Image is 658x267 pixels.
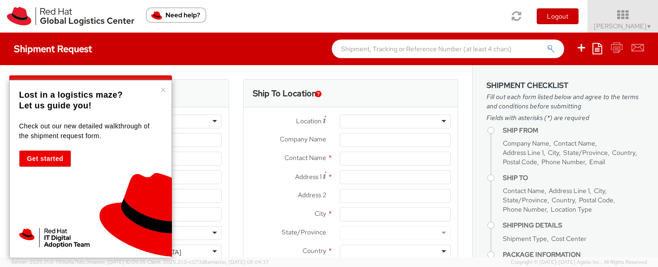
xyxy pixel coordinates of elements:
span: master, [DATE] 08:04:37 [211,259,269,265]
span: Contact Name [503,187,545,195]
h4: Ship To [503,174,644,181]
span: master, [DATE] 10:09:35 [89,259,146,265]
span: Cost Center [551,234,586,243]
span: [PERSON_NAME] [594,22,652,30]
h3: Ship To Location [253,89,316,98]
span: Company Name [280,135,326,143]
span: Copyright © [DATE]-[DATE] Agistix Inc., All Rights Reserved [511,259,647,266]
span: Fields with asterisks (*) are required [487,113,644,122]
span: City [548,148,559,157]
span: State/Province [563,148,608,157]
h4: Package Information [503,251,644,258]
span: Fill out each form listed below and agree to the terms and conditions before submitting [487,92,644,111]
span: Postal Code [503,158,537,166]
span: Country [303,247,326,255]
span: City [594,187,605,195]
span: Company Name [503,139,549,147]
span: City [315,209,326,218]
button: Close [160,85,166,94]
span: Address 1 [295,173,322,181]
span: Address 2 [298,191,326,199]
span: Phone Number [541,158,585,166]
button: Need help? [146,7,206,23]
span: Client: 2025.21.0-c073d8a [147,259,269,265]
p: Check out our new detailed walkthrough of the shipment request form. [19,121,160,141]
span: Server: 2025.21.0-769a9a7b8c3 [11,259,146,265]
span: State/Province [282,228,326,236]
h4: Ship From [503,127,644,134]
span: Location Type [551,205,592,214]
button: Get started [19,150,71,167]
span: ▼ [646,23,652,30]
h4: Shipment Request [14,44,92,54]
span: Email [589,158,605,166]
strong: Lost in a logistics maze? [19,90,123,100]
span: Country [612,148,635,157]
strong: Let us guide you! [19,101,92,110]
span: Address Line 1 [549,187,590,195]
span: Country [552,196,575,204]
button: Logout [537,8,579,24]
span: Location [296,117,322,125]
h3: Shipment Checklist [487,81,644,90]
input: Shipment, Tracking or Reference Number (at least 4 chars) [332,40,564,58]
span: Contact Name [553,139,595,147]
span: Contact Name [284,154,326,162]
span: Address Line 1 [503,148,544,157]
span: State/Province [503,196,547,204]
span: Postal Code [579,196,613,204]
span: Phone Number [503,205,546,214]
span: Shipment Type [503,234,547,243]
img: rh-logistics-00dfa346123c4ec078e1.svg [7,7,134,26]
h4: Shipping Details [503,222,644,229]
